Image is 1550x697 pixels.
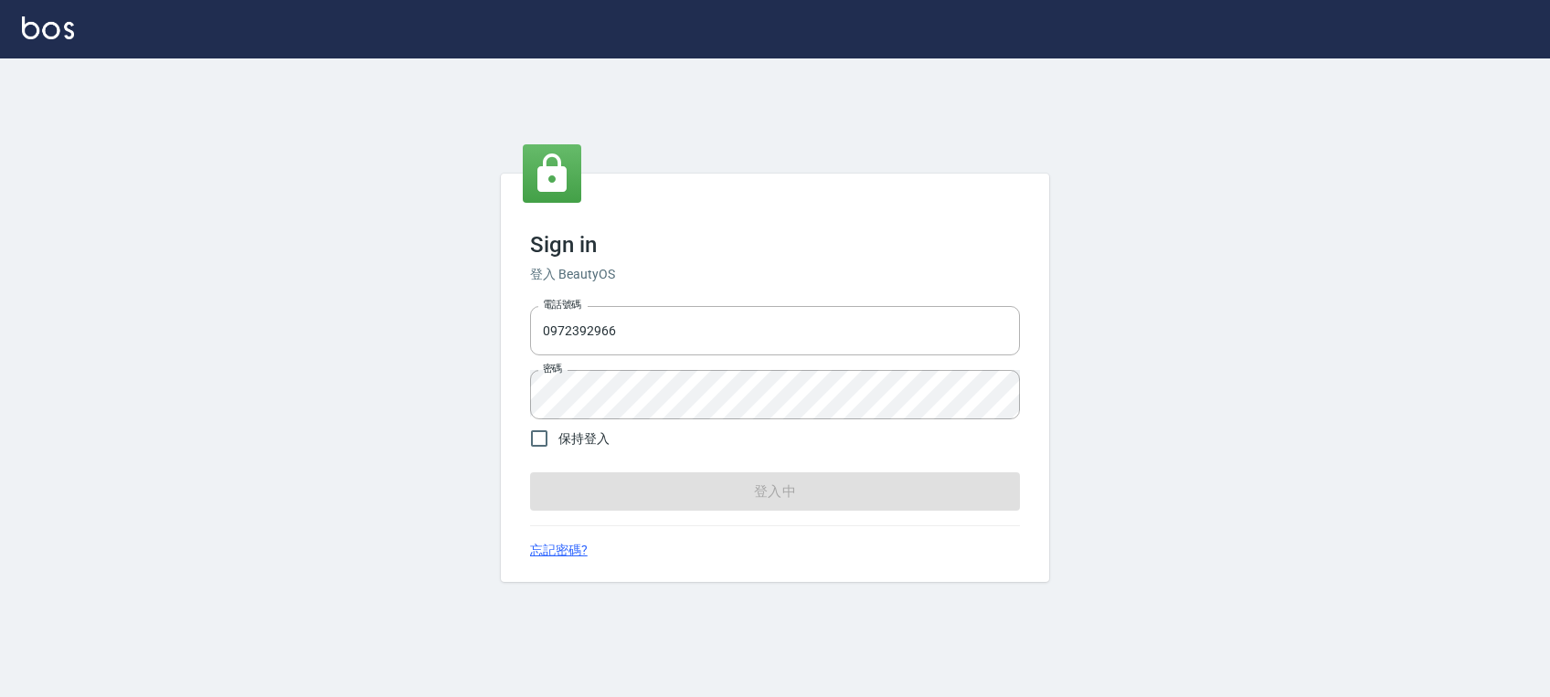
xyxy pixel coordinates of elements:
a: 忘記密碼? [530,541,588,560]
label: 電話號碼 [543,298,581,312]
h6: 登入 BeautyOS [530,265,1020,284]
h3: Sign in [530,232,1020,258]
img: Logo [22,16,74,39]
span: 保持登入 [558,429,610,449]
label: 密碼 [543,362,562,375]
